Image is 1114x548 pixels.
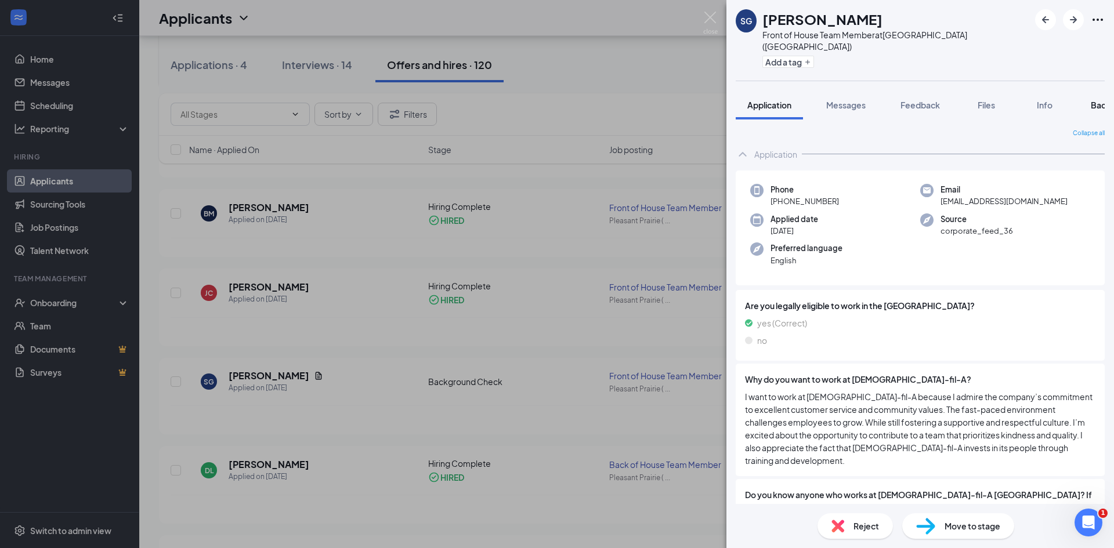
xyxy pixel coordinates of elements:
button: PlusAdd a tag [762,56,814,68]
span: yes (Correct) [757,317,807,329]
span: Messages [826,100,866,110]
span: [EMAIL_ADDRESS][DOMAIN_NAME] [941,195,1068,207]
svg: Ellipses [1091,13,1105,27]
iframe: Intercom live chat [1075,509,1102,536]
svg: Plus [804,59,811,66]
span: English [771,255,842,266]
span: Email [941,184,1068,195]
span: Source [941,213,1013,225]
div: Front of House Team Member at [GEOGRAPHIC_DATA] ([GEOGRAPHIC_DATA]) [762,29,1029,52]
span: Phone [771,184,839,195]
div: Application [754,148,797,160]
button: ArrowLeftNew [1035,9,1056,30]
span: [DATE] [771,225,818,237]
h1: [PERSON_NAME] [762,9,882,29]
svg: ArrowRight [1066,13,1080,27]
span: 1 [1098,509,1108,518]
svg: ArrowLeftNew [1039,13,1052,27]
span: Info [1037,100,1052,110]
span: Move to stage [945,520,1000,532]
span: Collapse all [1073,129,1105,138]
svg: ChevronUp [736,147,750,161]
span: Do you know anyone who works at [DEMOGRAPHIC_DATA]-fil-A [GEOGRAPHIC_DATA]? If so, who? [745,488,1095,514]
span: corporate_feed_36 [941,225,1013,237]
span: Are you legally eligible to work in the [GEOGRAPHIC_DATA]? [745,299,1095,312]
span: Feedback [900,100,940,110]
span: I want to work at [DEMOGRAPHIC_DATA]-fil-A because I admire the company’s commitment to excellent... [745,390,1095,467]
span: Preferred language [771,242,842,254]
div: SG [740,15,752,27]
span: no [757,334,767,347]
button: ArrowRight [1063,9,1084,30]
span: Application [747,100,791,110]
span: Why do you want to work at [DEMOGRAPHIC_DATA]-fil-A? [745,373,971,386]
span: Applied date [771,213,818,225]
span: Files [978,100,995,110]
span: Reject [853,520,879,532]
span: [PHONE_NUMBER] [771,195,839,207]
